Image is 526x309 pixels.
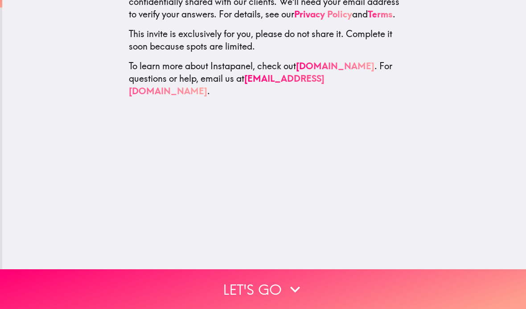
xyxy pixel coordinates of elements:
p: This invite is exclusively for you, please do not share it. Complete it soon because spots are li... [129,28,400,53]
a: [DOMAIN_NAME] [296,60,374,71]
p: To learn more about Instapanel, check out . For questions or help, email us at . [129,60,400,97]
a: [EMAIL_ADDRESS][DOMAIN_NAME] [129,73,325,96]
a: Privacy Policy [294,8,352,20]
a: Terms [368,8,393,20]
